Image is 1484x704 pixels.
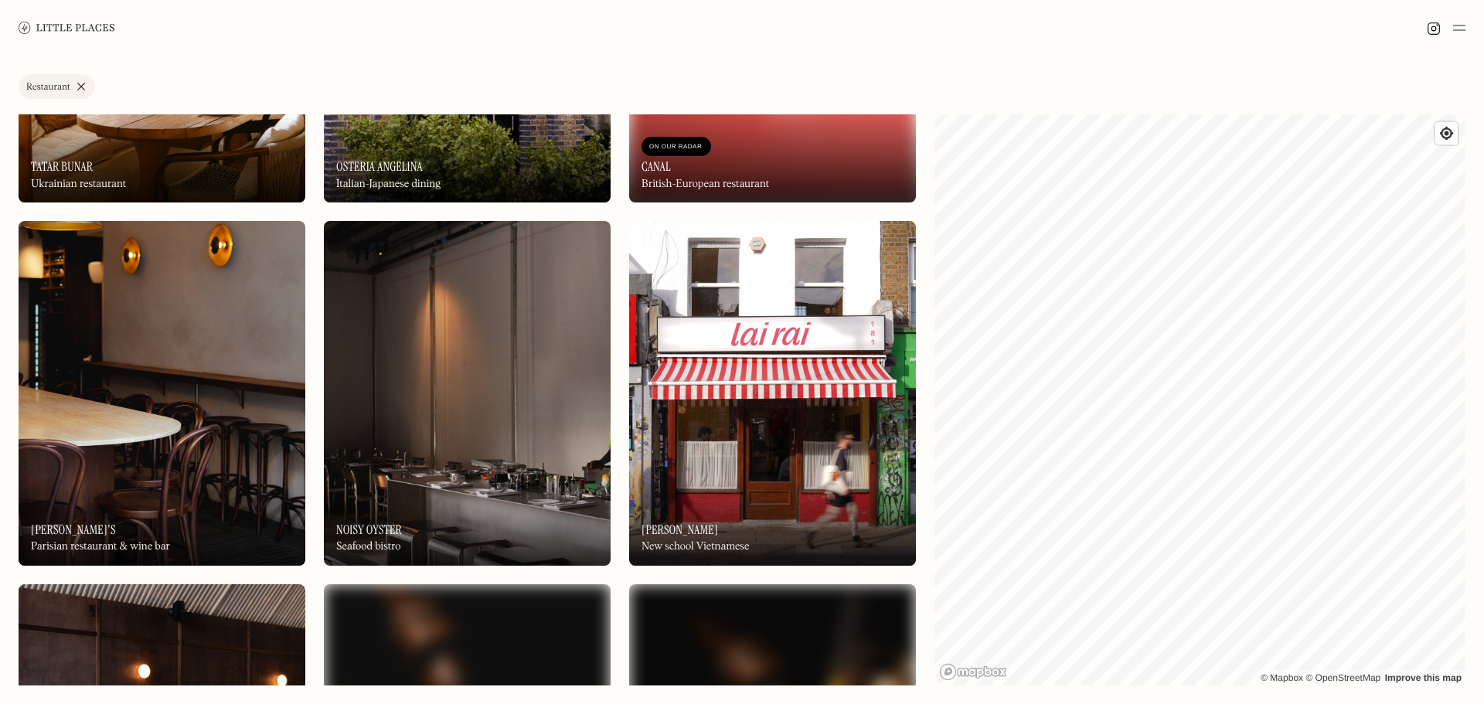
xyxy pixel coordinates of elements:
[629,221,916,565] img: Lai Rai
[324,221,611,565] img: Noisy Oyster
[1385,672,1462,683] a: Improve this map
[336,540,400,553] div: Seafood bistro
[324,221,611,565] a: Noisy OysterNoisy OysterNoisy OysterSeafood bistro
[26,83,70,92] div: Restaurant
[336,159,423,174] h3: Osteria Angelina
[642,178,769,191] div: British-European restaurant
[939,663,1007,681] a: Mapbox homepage
[31,540,170,553] div: Parisian restaurant & wine bar
[19,221,305,565] a: Marjorie'sMarjorie's[PERSON_NAME]'sParisian restaurant & wine bar
[31,178,126,191] div: Ukrainian restaurant
[934,114,1465,685] canvas: Map
[336,522,402,537] h3: Noisy Oyster
[19,74,95,99] a: Restaurant
[629,221,916,565] a: Lai RaiLai Rai[PERSON_NAME]New school Vietnamese
[1261,672,1303,683] a: Mapbox
[642,522,718,537] h3: [PERSON_NAME]
[19,221,305,565] img: Marjorie's
[649,139,703,155] div: On Our Radar
[31,159,93,174] h3: Tatar Bunar
[642,159,671,174] h3: Canal
[336,178,441,191] div: Italian-Japanese dining
[31,522,116,537] h3: [PERSON_NAME]'s
[1435,122,1458,145] button: Find my location
[642,540,749,553] div: New school Vietnamese
[1305,672,1380,683] a: OpenStreetMap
